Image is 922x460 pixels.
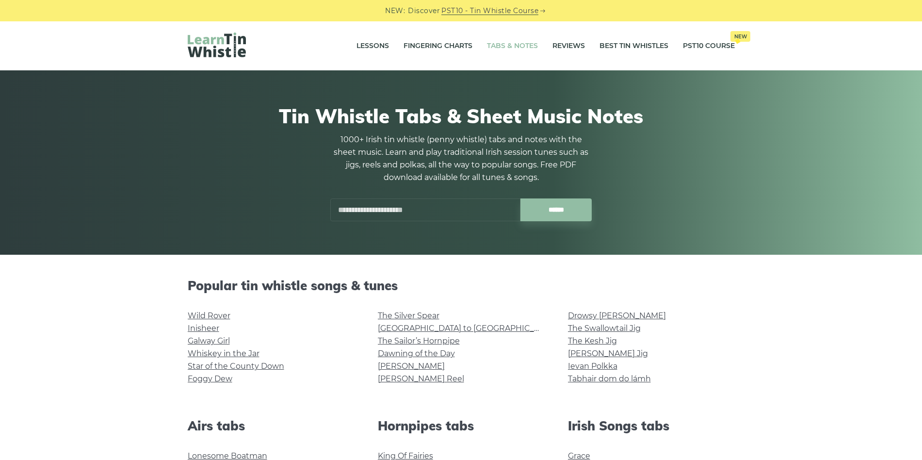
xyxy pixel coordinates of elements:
a: The Swallowtail Jig [568,324,641,333]
a: [PERSON_NAME] [378,361,445,371]
a: Tabhair dom do lámh [568,374,651,383]
a: The Sailor’s Hornpipe [378,336,460,345]
a: Star of the County Down [188,361,284,371]
a: Wild Rover [188,311,230,320]
a: Whiskey in the Jar [188,349,259,358]
a: [PERSON_NAME] Jig [568,349,648,358]
a: Ievan Polkka [568,361,617,371]
a: [PERSON_NAME] Reel [378,374,464,383]
a: Lessons [356,34,389,58]
a: Drowsy [PERSON_NAME] [568,311,666,320]
a: Fingering Charts [404,34,472,58]
a: Reviews [552,34,585,58]
a: Galway Girl [188,336,230,345]
a: The Silver Spear [378,311,439,320]
img: LearnTinWhistle.com [188,33,246,57]
h2: Airs tabs [188,418,355,433]
h1: Tin Whistle Tabs & Sheet Music Notes [188,104,735,128]
a: PST10 CourseNew [683,34,735,58]
a: Best Tin Whistles [599,34,668,58]
a: Dawning of the Day [378,349,455,358]
h2: Irish Songs tabs [568,418,735,433]
h2: Popular tin whistle songs & tunes [188,278,735,293]
a: [GEOGRAPHIC_DATA] to [GEOGRAPHIC_DATA] [378,324,557,333]
h2: Hornpipes tabs [378,418,545,433]
a: The Kesh Jig [568,336,617,345]
p: 1000+ Irish tin whistle (penny whistle) tabs and notes with the sheet music. Learn and play tradi... [330,133,592,184]
span: New [730,31,750,42]
a: Inisheer [188,324,219,333]
a: Tabs & Notes [487,34,538,58]
a: Foggy Dew [188,374,232,383]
